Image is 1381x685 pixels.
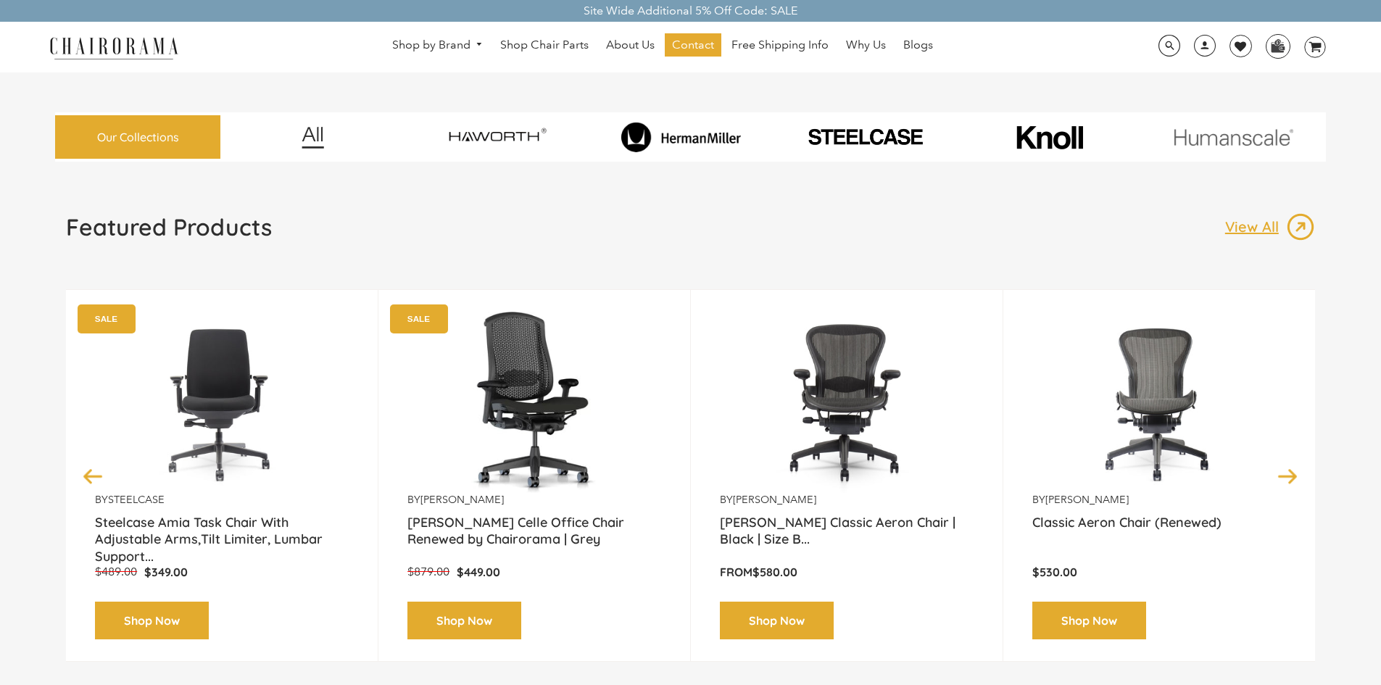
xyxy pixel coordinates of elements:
[606,38,655,53] span: About Us
[731,38,829,53] span: Free Shipping Info
[1032,312,1286,493] a: Classic Aeron Chair (Renewed) - chairorama Classic Aeron Chair (Renewed) - chairorama
[80,463,106,489] button: Previous
[95,602,209,640] a: Shop Now
[1266,35,1289,57] img: WhatsApp_Image_2024-07-12_at_16.23.01.webp
[720,493,974,507] p: by
[1032,565,1077,579] span: $530.00
[66,212,272,241] h1: Featured Products
[1145,128,1322,146] img: image_11.png
[839,33,893,57] a: Why Us
[846,38,886,53] span: Why Us
[248,33,1077,60] nav: DesktopNavigation
[407,312,661,493] a: Herman Miller Celle Office Chair Renewed by Chairorama | Grey - chairorama Herman Miller Celle Of...
[752,565,797,579] span: $580.00
[493,33,596,57] a: Shop Chair Parts
[1275,463,1301,489] button: Next
[720,602,834,640] a: Shop Now
[1032,514,1286,550] a: Classic Aeron Chair (Renewed)
[407,493,661,507] p: by
[408,116,586,158] img: image_7_14f0750b-d084-457f-979a-a1ab9f6582c4.png
[1225,217,1286,236] p: View All
[41,35,186,60] img: chairorama
[420,493,504,506] a: [PERSON_NAME]
[55,115,220,159] a: Our Collections
[95,493,349,507] p: by
[1032,493,1286,507] p: by
[984,124,1115,151] img: image_10_1.png
[592,122,770,152] img: image_8_173eb7e0-7579-41b4-bc8e-4ba0b8ba93e8.png
[95,514,349,550] a: Steelcase Amia Task Chair With Adjustable Arms,Tilt Limiter, Lumbar Support...
[720,565,974,580] p: From
[407,514,661,550] a: [PERSON_NAME] Celle Office Chair Renewed by Chairorama | Grey
[733,493,816,506] a: [PERSON_NAME]
[1032,312,1286,493] img: Classic Aeron Chair (Renewed) - chairorama
[1225,212,1315,241] a: View All
[1045,493,1129,506] a: [PERSON_NAME]
[457,565,500,579] span: $449.00
[144,565,188,579] span: $349.00
[95,565,137,578] span: $489.00
[66,212,272,253] a: Featured Products
[407,314,430,323] text: SALE
[407,602,521,640] a: Shop Now
[672,38,714,53] span: Contact
[903,38,933,53] span: Blogs
[896,33,940,57] a: Blogs
[407,312,661,493] img: Herman Miller Celle Office Chair Renewed by Chairorama | Grey - chairorama
[1032,602,1146,640] a: Shop Now
[385,34,491,57] a: Shop by Brand
[776,126,954,148] img: PHOTO-2024-07-09-00-53-10-removebg-preview.png
[500,38,589,53] span: Shop Chair Parts
[720,514,974,550] a: [PERSON_NAME] Classic Aeron Chair | Black | Size B...
[95,314,117,323] text: SALE
[1286,212,1315,241] img: image_13.png
[95,312,349,493] img: Amia Chair by chairorama.com
[724,33,836,57] a: Free Shipping Info
[95,312,349,493] a: Amia Chair by chairorama.com Renewed Amia Chair chairorama.com
[665,33,721,57] a: Contact
[720,312,974,493] img: Herman Miller Classic Aeron Chair | Black | Size B (Renewed) - chairorama
[407,565,449,578] span: $879.00
[273,126,353,149] img: image_12.png
[720,312,974,493] a: Herman Miller Classic Aeron Chair | Black | Size B (Renewed) - chairorama Herman Miller Classic A...
[599,33,662,57] a: About Us
[108,493,165,506] a: Steelcase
